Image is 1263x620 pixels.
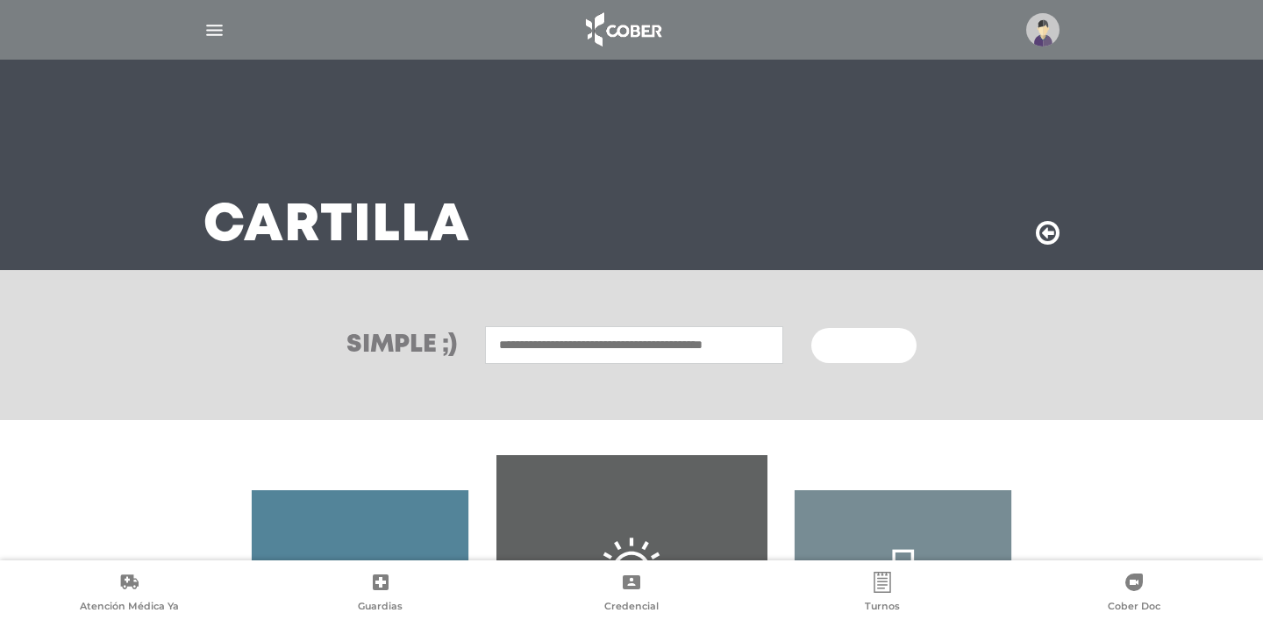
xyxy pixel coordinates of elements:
[358,600,403,616] span: Guardias
[203,203,470,249] h3: Cartilla
[506,572,757,616] a: Credencial
[346,333,457,358] h3: Simple ;)
[4,572,254,616] a: Atención Médica Ya
[757,572,1008,616] a: Turnos
[865,600,900,616] span: Turnos
[604,600,659,616] span: Credencial
[254,572,505,616] a: Guardias
[203,19,225,41] img: Cober_menu-lines-white.svg
[1009,572,1259,616] a: Cober Doc
[1026,13,1060,46] img: profile-placeholder.svg
[832,340,883,353] span: Buscar
[1108,600,1160,616] span: Cober Doc
[811,328,917,363] button: Buscar
[576,9,668,51] img: logo_cober_home-white.png
[80,600,179,616] span: Atención Médica Ya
